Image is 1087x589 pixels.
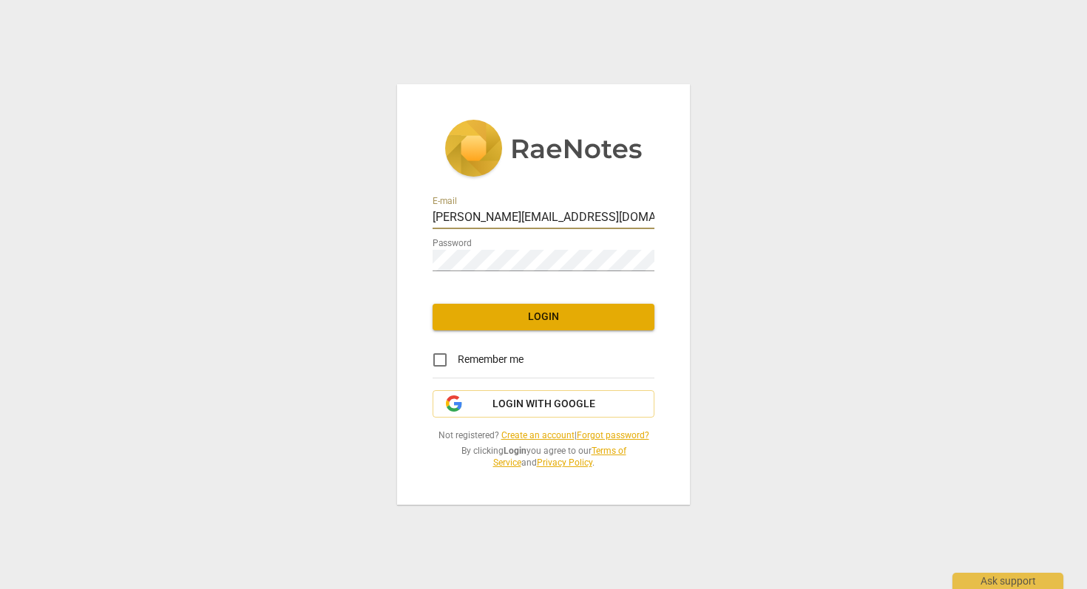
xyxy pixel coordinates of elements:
a: Create an account [501,430,575,440]
button: Login with Google [433,390,654,418]
span: Login [444,310,643,324]
a: Privacy Policy [537,457,592,468]
label: E-mail [433,197,457,205]
label: Password [433,239,472,248]
span: By clicking you agree to our and . [433,445,654,469]
a: Forgot password? [577,430,649,440]
a: Terms of Service [493,446,626,469]
b: Login [504,446,526,456]
div: Ask support [952,573,1063,589]
button: Login [433,304,654,330]
img: 5ac2273c67554f335776073100b6d88f.svg [444,120,643,180]
span: Remember me [458,352,524,367]
span: Not registered? | [433,429,654,442]
span: Login with Google [492,397,595,412]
